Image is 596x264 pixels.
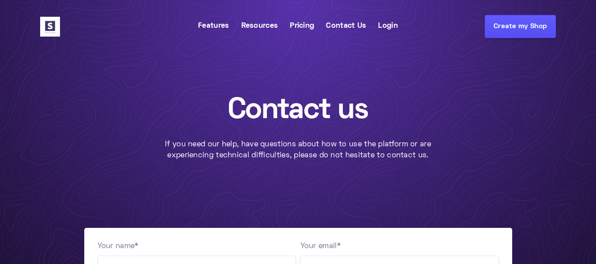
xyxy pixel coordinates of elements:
[290,21,314,32] span: Pricing
[300,241,341,253] label: Your email
[284,21,320,32] a: Pricing
[97,241,139,253] label: Your name
[47,97,550,126] h2: Contact us
[198,21,229,32] span: Features
[235,21,284,32] a: Resources
[378,21,398,32] span: Login
[241,21,278,32] span: Resources
[485,15,556,38] a: Create my Shop
[372,21,404,32] a: Login
[320,21,372,32] a: Contact Us
[326,21,366,32] span: Contact Us
[157,139,439,162] p: If you need our help, have questions about how to use the platform or are experiencing technical ...
[192,21,235,32] a: Features
[40,17,60,37] img: Shopyangu Innovations Limited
